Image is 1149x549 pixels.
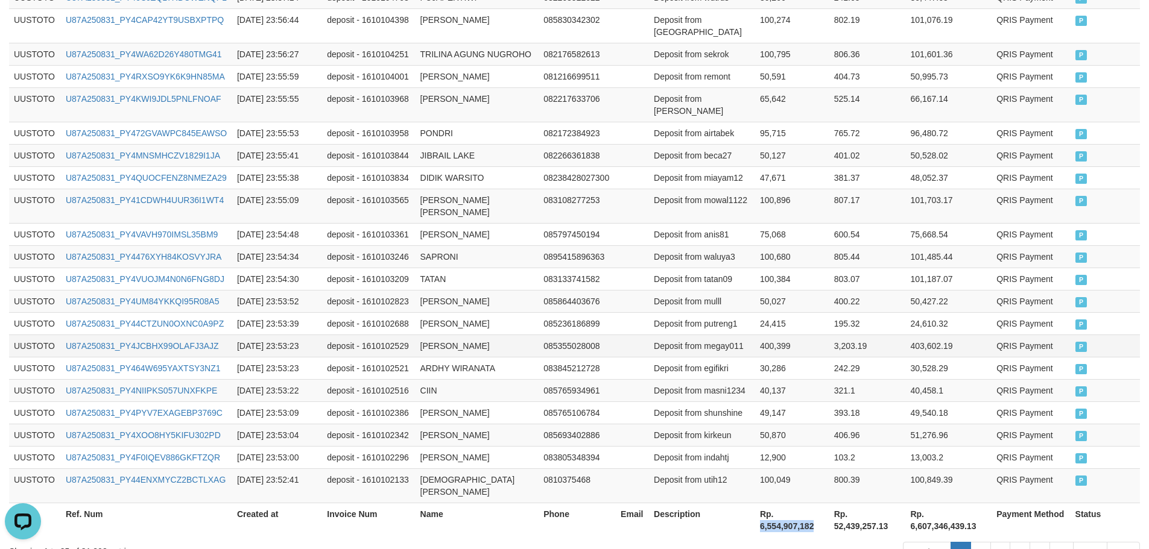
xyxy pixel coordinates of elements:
[829,446,906,468] td: 103.2
[829,8,906,43] td: 802.19
[416,446,539,468] td: [PERSON_NAME]
[829,503,906,537] th: Rp. 52,439,257.13
[649,357,755,379] td: Deposit from egifikri
[755,65,829,87] td: 50,591
[61,503,232,537] th: Ref. Num
[416,379,539,401] td: CIIN
[232,424,322,446] td: [DATE] 23:53:04
[232,312,322,334] td: [DATE] 23:53:39
[992,401,1070,424] td: QRIS Payment
[539,8,616,43] td: 085830342302
[992,312,1070,334] td: QRIS Payment
[1075,196,1087,206] span: PAID
[232,379,322,401] td: [DATE] 23:53:22
[755,312,829,334] td: 24,415
[322,43,415,65] td: deposit - 1610104251
[905,334,992,357] td: 403,602.19
[66,296,220,306] a: U87A250831_PY4UM84YKKQI95R08A5
[66,173,227,183] a: U87A250831_PY4QUOCFENZ8NMEZA29
[9,65,61,87] td: UUSTOTO
[905,144,992,166] td: 50,528.02
[829,312,906,334] td: 195.32
[416,245,539,268] td: SAPRONI
[755,379,829,401] td: 40,137
[9,268,61,290] td: UUSTOTO
[416,166,539,189] td: DIDIK WARSITO
[829,290,906,312] td: 400.22
[322,424,415,446] td: deposit - 1610102342
[649,468,755,503] td: Deposit from utih12
[539,166,616,189] td: 08238428027300
[1075,129,1087,139] span: PAID
[232,65,322,87] td: [DATE] 23:55:59
[232,122,322,144] td: [DATE] 23:55:53
[649,166,755,189] td: Deposit from miayam12
[416,334,539,357] td: [PERSON_NAME]
[232,268,322,290] td: [DATE] 23:54:30
[649,8,755,43] td: Deposit from [GEOGRAPHIC_DATA]
[539,446,616,468] td: 083805348394
[322,290,415,312] td: deposit - 1610102823
[322,334,415,357] td: deposit - 1610102529
[905,401,992,424] td: 49,540.18
[539,223,616,245] td: 085797450194
[905,65,992,87] td: 50,995.73
[755,503,829,537] th: Rp. 6,554,907,182
[416,189,539,223] td: [PERSON_NAME] [PERSON_NAME]
[322,401,415,424] td: deposit - 1610102386
[992,166,1070,189] td: QRIS Payment
[416,8,539,43] td: [PERSON_NAME]
[322,8,415,43] td: deposit - 1610104398
[416,468,539,503] td: [DEMOGRAPHIC_DATA][PERSON_NAME]
[232,87,322,122] td: [DATE] 23:55:55
[649,223,755,245] td: Deposit from anis81
[539,43,616,65] td: 082176582613
[829,189,906,223] td: 807.17
[539,290,616,312] td: 085864403676
[232,166,322,189] td: [DATE] 23:55:38
[66,363,221,373] a: U87A250831_PY464W695YAXTSY3NZ1
[755,468,829,503] td: 100,049
[232,8,322,43] td: [DATE] 23:56:44
[905,166,992,189] td: 48,052.37
[755,189,829,223] td: 100,896
[992,144,1070,166] td: QRIS Payment
[9,189,61,223] td: UUSTOTO
[232,446,322,468] td: [DATE] 23:53:00
[232,357,322,379] td: [DATE] 23:53:23
[649,65,755,87] td: Deposit from remont
[66,386,217,395] a: U87A250831_PY4NIIPKS057UNXFKPE
[66,230,218,239] a: U87A250831_PY4VAVH970IMSL35BM9
[905,290,992,312] td: 50,427.22
[539,312,616,334] td: 085236186899
[1075,475,1087,486] span: PAID
[829,424,906,446] td: 406.96
[905,122,992,144] td: 96,480.72
[66,274,224,284] a: U87A250831_PY4VUOJM4N0N6FNG8DJ
[755,334,829,357] td: 400,399
[9,446,61,468] td: UUSTOTO
[905,245,992,268] td: 101,485.44
[905,503,992,537] th: Rp. 6,607,346,439.13
[322,223,415,245] td: deposit - 1610103361
[649,401,755,424] td: Deposit from shunshine
[416,65,539,87] td: [PERSON_NAME]
[322,503,415,537] th: Invoice Num
[992,122,1070,144] td: QRIS Payment
[66,408,223,418] a: U87A250831_PY4PYV7EXAGEBP3769C
[1075,431,1087,441] span: PAID
[9,223,61,245] td: UUSTOTO
[992,189,1070,223] td: QRIS Payment
[66,15,224,25] a: U87A250831_PY4CAP42YT9USBXPTPQ
[1075,95,1087,105] span: PAID
[416,503,539,537] th: Name
[829,245,906,268] td: 805.44
[9,468,61,503] td: UUSTOTO
[66,151,220,160] a: U87A250831_PY4MNSMHCZV1829I1JA
[9,334,61,357] td: UUSTOTO
[829,334,906,357] td: 3,203.19
[66,475,226,485] a: U87A250831_PY44ENXMYCZ2BCTLXAG
[829,401,906,424] td: 393.18
[1075,72,1087,83] span: PAID
[829,166,906,189] td: 381.37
